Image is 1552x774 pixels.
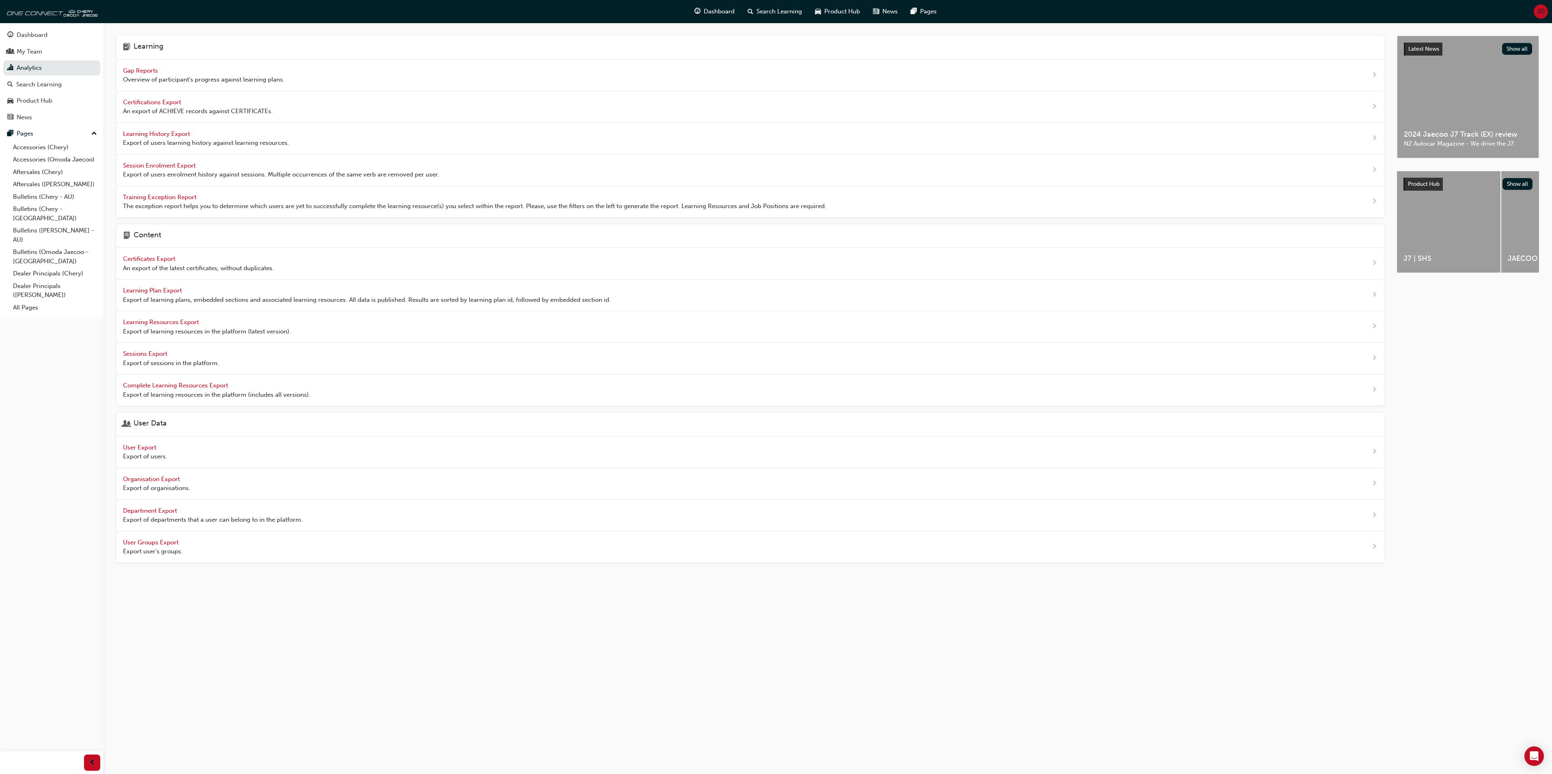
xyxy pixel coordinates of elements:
[116,91,1384,123] a: Certifications Export An export of ACHIEVE records against CERTIFICATEs.next-icon
[3,60,100,75] a: Analytics
[7,81,13,88] span: search-icon
[123,170,439,179] span: Export of users enrolment history against sessions. Multiple occurrences of the same verb are rem...
[7,48,13,56] span: people-icon
[116,155,1384,186] a: Session Enrolment Export Export of users enrolment history against sessions. Multiple occurrences...
[694,6,701,17] span: guage-icon
[123,382,230,389] span: Complete Learning Resources Export
[1371,447,1377,457] span: next-icon
[123,67,160,74] span: Gap Reports
[123,452,167,461] span: Export of users.
[10,280,100,301] a: Dealer Principals ([PERSON_NAME])
[1534,4,1548,19] button: JD
[824,7,860,16] span: Product Hub
[1371,385,1377,395] span: next-icon
[1371,290,1377,300] span: next-icon
[808,3,867,20] a: car-iconProduct Hub
[688,3,741,20] a: guage-iconDashboard
[1371,197,1377,207] span: next-icon
[116,436,1384,468] a: User Export Export of users.next-icon
[17,113,32,122] div: News
[10,246,100,267] a: Bulletins (Omoda Jaecoo - [GEOGRAPHIC_DATA])
[123,484,190,493] span: Export of organisations.
[3,44,100,59] a: My Team
[17,129,33,138] div: Pages
[873,6,879,17] span: news-icon
[116,248,1384,279] a: Certificates Export An export of the latest certificates, without duplicates.next-icon
[134,231,161,241] h4: Content
[17,30,47,40] div: Dashboard
[123,390,310,400] span: Export of learning resources in the platform (includes all versions).
[10,203,100,224] a: Bulletins (Chery - [GEOGRAPHIC_DATA])
[904,3,943,20] a: pages-iconPages
[123,130,192,138] span: Learning History Export
[116,186,1384,218] a: Training Exception Report The exception report helps you to determine which users are yet to succ...
[7,114,13,121] span: news-icon
[89,758,95,768] span: prev-icon
[757,7,802,16] span: Search Learning
[91,129,97,139] span: up-icon
[741,3,808,20] a: search-iconSearch Learning
[1403,254,1494,263] span: J7 | SHS
[123,507,179,514] span: Department Export
[17,47,42,56] div: My Team
[123,547,183,556] span: Export user's groups.
[3,28,100,43] a: Dashboard
[1371,542,1377,552] span: next-icon
[123,162,197,169] span: Session Enrolment Export
[1371,165,1377,175] span: next-icon
[7,130,13,138] span: pages-icon
[123,350,169,357] span: Sessions Export
[7,97,13,105] span: car-icon
[1537,7,1545,16] span: JD
[123,359,219,368] span: Export of sessions in the platform.
[123,138,289,148] span: Export of users learning history against learning resources.
[116,343,1384,374] a: Sessions Export Export of sessions in the platform.next-icon
[17,96,52,105] div: Product Hub
[123,515,303,525] span: Export of departments that a user can belong to in the platform.
[1404,139,1532,148] span: NZ Autocar Magazine - We drive the J7.
[1397,36,1539,158] a: Latest NewsShow all2024 Jaecoo J7 Track (EX) reviewNZ Autocar Magazine - We drive the J7.
[123,444,158,451] span: User Export
[920,7,937,16] span: Pages
[123,318,200,326] span: Learning Resources Export
[123,539,180,546] span: User Groups Export
[1404,130,1532,139] span: 2024 Jaecoo J7 Track (EX) review
[1408,45,1439,52] span: Latest News
[1403,178,1533,191] a: Product HubShow all
[911,6,917,17] span: pages-icon
[123,264,274,273] span: An export of the latest certificates, without duplicates.
[4,3,97,19] img: oneconnect
[123,202,826,211] span: The exception report helps you to determine which users are yet to successfully complete the lear...
[10,191,100,203] a: Bulletins (Chery - AU)
[123,327,291,336] span: Export of learning resources in the platform (latest version).
[882,7,898,16] span: News
[123,75,285,84] span: Overview of participant's progress against learning plans.
[10,178,100,191] a: Aftersales ([PERSON_NAME])
[867,3,904,20] a: news-iconNews
[1371,70,1377,80] span: next-icon
[1371,510,1377,520] span: next-icon
[1397,171,1500,273] a: J7 | SHS
[1502,178,1533,190] button: Show all
[123,255,177,262] span: Certificates Export
[748,6,753,17] span: search-icon
[7,64,13,72] span: chart-icon
[116,311,1384,343] a: Learning Resources Export Export of learning resources in the platform (latest version).next-icon
[1371,133,1377,144] span: next-icon
[123,287,183,294] span: Learning Plan Export
[123,99,183,106] span: Certifications Export
[123,419,130,430] span: user-icon
[10,153,100,166] a: Accessories (Omoda Jaecoo)
[16,80,62,89] div: Search Learning
[134,419,167,430] h4: User Data
[7,32,13,39] span: guage-icon
[1502,43,1533,55] button: Show all
[1371,102,1377,112] span: next-icon
[123,193,198,201] span: Training Exception Report
[116,123,1384,155] a: Learning History Export Export of users learning history against learning resources.next-icon
[3,126,100,141] button: Pages
[116,279,1384,311] a: Learning Plan Export Export of learning plans, embedded sections and associated learning resource...
[10,267,100,280] a: Dealer Principals (Chery)
[116,468,1384,500] a: Organisation Export Export of organisations.next-icon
